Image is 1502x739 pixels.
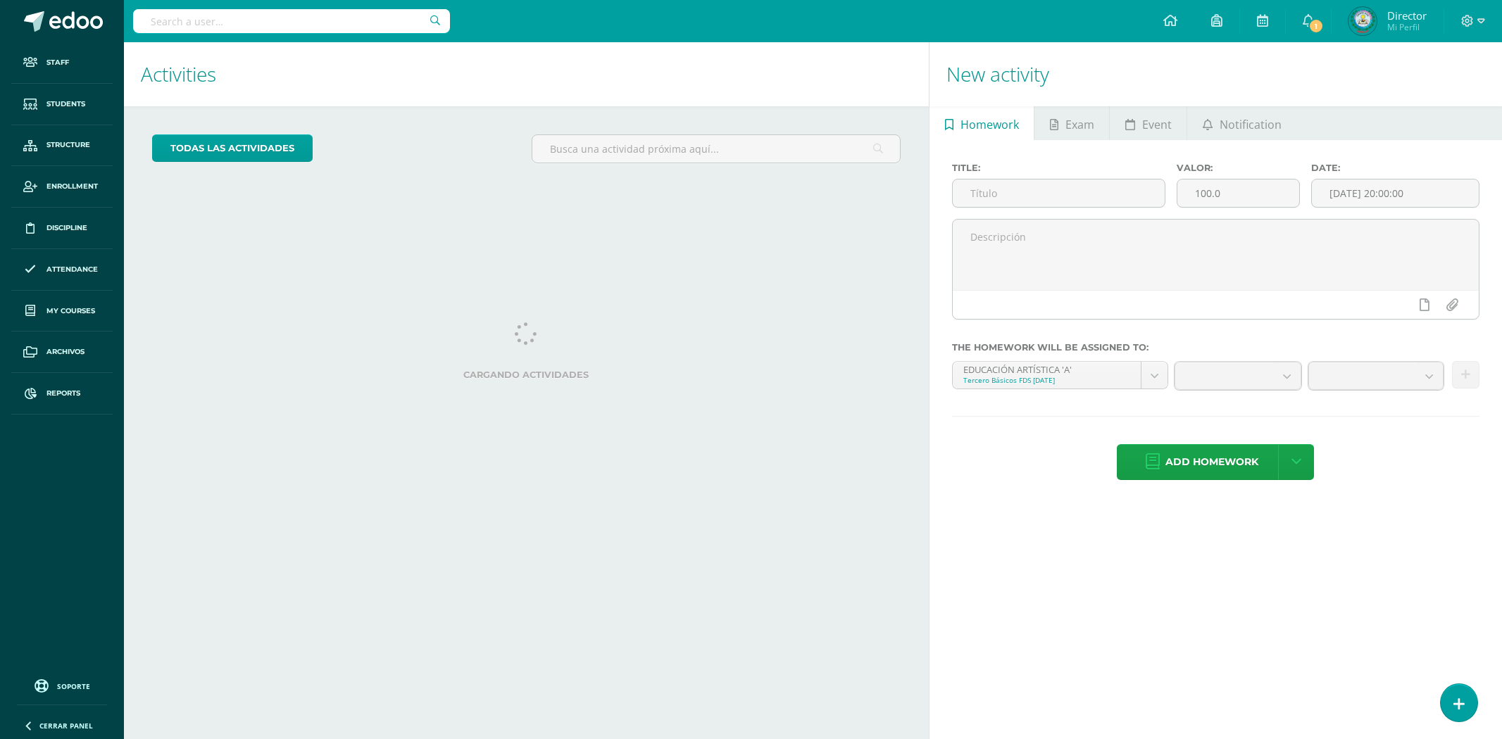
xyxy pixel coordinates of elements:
[946,42,1485,106] h1: New activity
[46,346,85,358] span: Archivos
[17,676,107,695] a: Soporte
[1110,106,1187,140] a: Event
[11,291,113,332] a: My courses
[39,721,93,731] span: Cerrar panel
[963,362,1130,375] div: EDUCACIÓN ARTÍSTICA 'A'
[11,84,113,125] a: Students
[11,125,113,167] a: Structure
[46,57,69,68] span: Staff
[1312,179,1479,207] input: Fecha de entrega
[1142,108,1172,141] span: Event
[11,331,113,373] a: Archivos
[1311,163,1479,173] label: Date:
[1387,8,1427,23] span: Director
[532,135,899,163] input: Busca una actividad próxima aquí...
[152,134,313,162] a: todas las Actividades
[1348,7,1377,35] img: 648d3fb031ec89f861c257ccece062c1.png
[11,249,113,291] a: Attendance
[11,208,113,249] a: Discipline
[930,106,1034,140] a: Homework
[57,681,90,691] span: Soporte
[46,99,85,110] span: Students
[46,222,87,234] span: Discipline
[11,42,113,84] a: Staff
[953,362,1168,389] a: EDUCACIÓN ARTÍSTICA 'A'Tercero Básicos FDS [DATE]
[152,369,901,380] label: Cargando actividades
[141,42,912,106] h1: Activities
[963,375,1130,385] div: Tercero Básicos FDS [DATE]
[46,181,98,192] span: Enrollment
[133,9,450,33] input: Search a user…
[1165,445,1258,479] span: Add homework
[1387,21,1427,33] span: Mi Perfil
[1177,179,1299,207] input: Puntos máximos
[953,179,1165,207] input: Título
[46,305,95,317] span: My courses
[1177,163,1300,173] label: Valor:
[1187,106,1296,140] a: Notification
[952,342,1479,353] label: The homework will be assigned to:
[46,388,80,399] span: Reports
[1220,108,1282,141] span: Notification
[1034,106,1109,140] a: Exam
[952,163,1165,173] label: Title:
[46,139,90,151] span: Structure
[11,166,113,208] a: Enrollment
[11,373,113,415] a: Reports
[1308,18,1324,34] span: 1
[1065,108,1094,141] span: Exam
[960,108,1019,141] span: Homework
[46,264,98,275] span: Attendance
